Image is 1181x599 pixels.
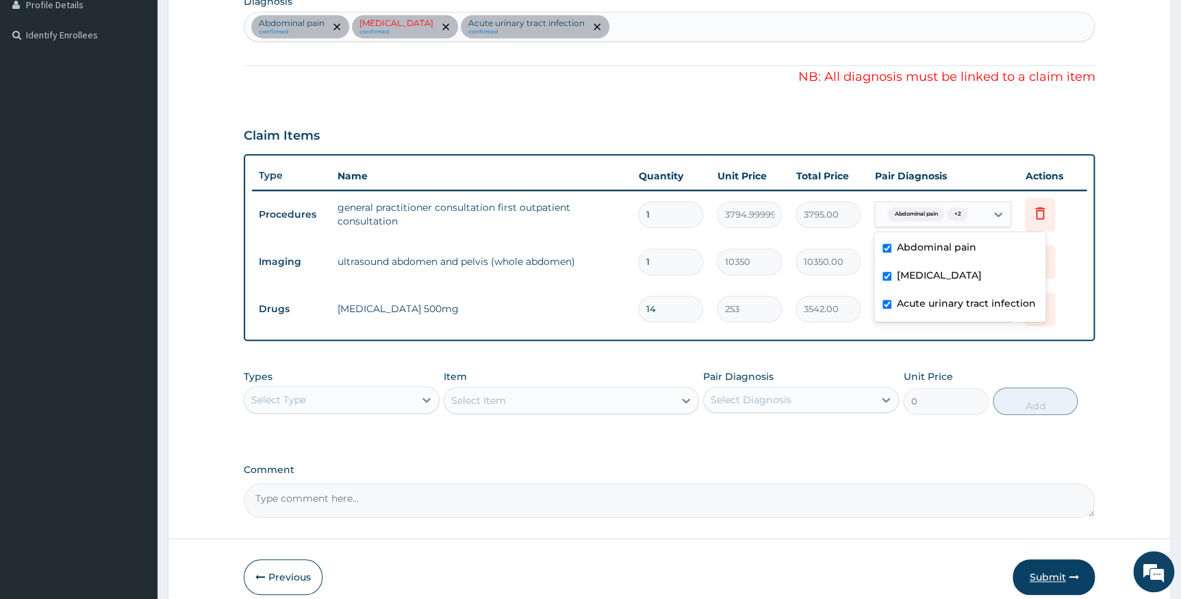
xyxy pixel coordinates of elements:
[331,248,632,275] td: ultrasound abdomen and pelvis (whole abdomen)
[244,464,1095,476] label: Comment
[244,68,1095,86] p: NB: All diagnosis must be linked to a claim item
[71,77,230,94] div: Chat with us now
[359,29,433,36] small: confirmed
[711,393,791,407] div: Select Diagnosis
[903,370,952,383] label: Unit Price
[1018,162,1087,190] th: Actions
[867,162,1018,190] th: Pair Diagnosis
[468,29,585,36] small: confirmed
[259,29,325,36] small: confirmed
[252,163,331,188] th: Type
[468,18,585,29] p: Acute urinary tract infection
[897,268,982,282] label: [MEDICAL_DATA]
[444,370,467,383] label: Item
[259,18,325,29] p: Abdominal pain
[993,387,1078,415] button: Add
[710,162,789,190] th: Unit Price
[631,162,710,190] th: Quantity
[252,202,331,227] td: Procedures
[1013,559,1095,595] button: Submit
[789,162,867,190] th: Total Price
[947,207,967,221] span: + 2
[251,393,306,407] div: Select Type
[79,173,189,311] span: We're online!
[252,249,331,275] td: Imaging
[591,21,603,33] span: remove selection option
[440,21,452,33] span: remove selection option
[244,129,320,144] h3: Claim Items
[331,21,343,33] span: remove selection option
[359,18,433,29] p: [MEDICAL_DATA]
[244,559,322,595] button: Previous
[331,295,632,322] td: [MEDICAL_DATA] 500mg
[887,207,944,221] span: Abdominal pain
[331,162,632,190] th: Name
[897,240,976,254] label: Abdominal pain
[897,296,1036,310] label: Acute urinary tract infection
[331,194,632,235] td: general practitioner consultation first outpatient consultation
[25,68,55,103] img: d_794563401_company_1708531726252_794563401
[703,370,774,383] label: Pair Diagnosis
[7,374,261,422] textarea: Type your message and hit 'Enter'
[225,7,257,40] div: Minimize live chat window
[252,296,331,322] td: Drugs
[244,371,272,383] label: Types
